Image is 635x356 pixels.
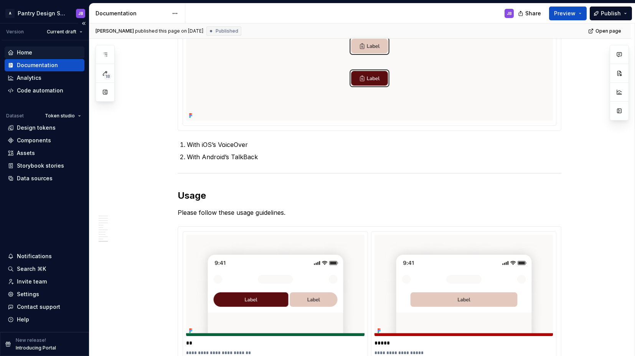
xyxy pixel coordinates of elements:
[96,10,168,17] div: Documentation
[17,303,60,311] div: Contact support
[6,113,24,119] div: Dataset
[187,152,561,162] p: With Android’s TalkBack
[104,73,111,79] span: 18
[45,113,75,119] span: Token studio
[135,28,203,34] div: published this page on [DATE]
[5,288,84,300] a: Settings
[47,29,76,35] span: Current draft
[16,337,46,343] p: New release!
[17,87,63,94] div: Code automation
[554,10,576,17] span: Preview
[2,5,87,21] button: APantry Design SystemJB
[601,10,621,17] span: Publish
[5,122,84,134] a: Design tokens
[5,275,84,288] a: Invite team
[590,7,632,20] button: Publish
[5,147,84,159] a: Assets
[6,29,24,35] div: Version
[78,10,83,16] div: JB
[178,190,206,201] strong: Usage
[5,313,84,326] button: Help
[178,208,561,217] p: Please follow these usage guidelines.
[5,160,84,172] a: Storybook stories
[549,7,587,20] button: Preview
[586,26,625,36] a: Open page
[5,46,84,59] a: Home
[17,124,56,132] div: Design tokens
[16,345,56,351] p: Introducing Portal
[43,26,86,37] button: Current draft
[17,137,51,144] div: Components
[5,59,84,71] a: Documentation
[41,110,84,121] button: Token studio
[17,252,52,260] div: Notifications
[17,149,35,157] div: Assets
[17,278,47,285] div: Invite team
[525,10,541,17] span: Share
[17,74,41,82] div: Analytics
[17,49,32,56] div: Home
[17,162,64,170] div: Storybook stories
[514,7,546,20] button: Share
[17,290,39,298] div: Settings
[5,9,15,18] div: A
[17,61,58,69] div: Documentation
[216,28,238,34] span: Published
[5,84,84,97] a: Code automation
[17,316,29,323] div: Help
[96,28,134,34] span: [PERSON_NAME]
[78,18,89,29] button: Collapse sidebar
[507,10,512,16] div: JB
[17,265,46,273] div: Search ⌘K
[5,301,84,313] button: Contact support
[187,140,561,149] p: With iOS’s VoiceOver
[5,134,84,147] a: Components
[5,172,84,185] a: Data sources
[5,72,84,84] a: Analytics
[5,263,84,275] button: Search ⌘K
[17,175,53,182] div: Data sources
[5,250,84,262] button: Notifications
[595,28,621,34] span: Open page
[18,10,67,17] div: Pantry Design System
